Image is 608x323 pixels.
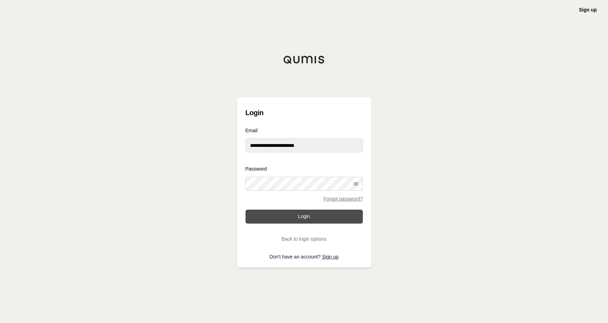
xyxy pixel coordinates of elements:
[579,7,597,13] a: Sign up
[323,196,362,201] a: Forgot password?
[246,210,363,224] button: Login
[246,254,363,259] p: Don't have an account?
[283,55,325,64] img: Qumis
[322,254,338,260] a: Sign up
[246,166,363,171] label: Password
[246,106,363,120] h3: Login
[246,232,363,246] button: Back to login options
[246,128,363,133] label: Email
